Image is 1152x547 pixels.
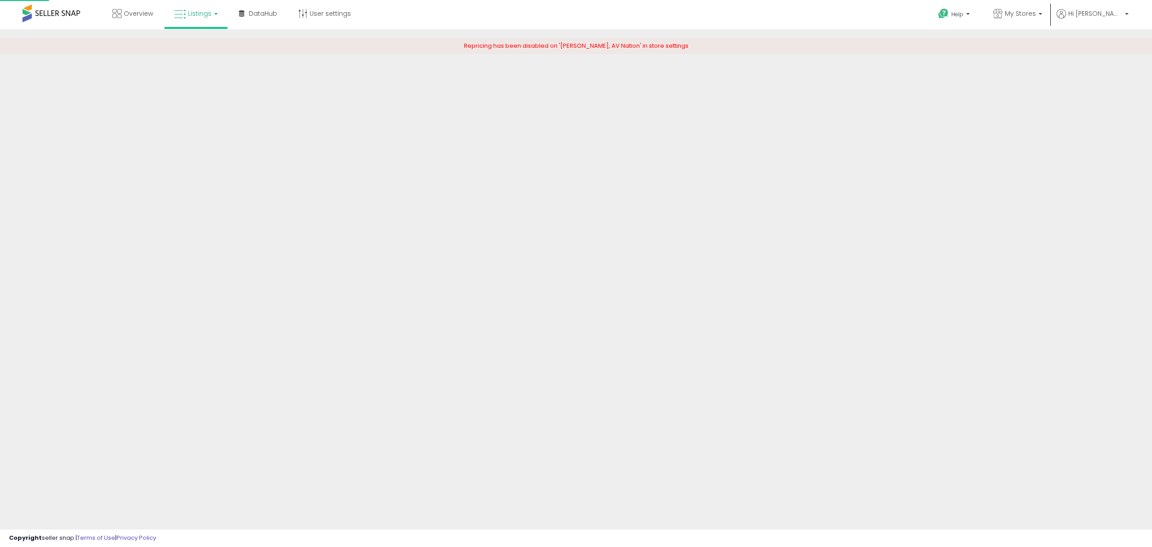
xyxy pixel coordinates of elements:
span: My Stores [1005,9,1036,18]
span: DataHub [249,9,277,18]
span: Hi [PERSON_NAME] [1068,9,1122,18]
span: Repricing has been disabled on '[PERSON_NAME], AV Nation' in store settings [464,41,688,50]
span: Overview [124,9,153,18]
a: Help [931,1,979,29]
span: Listings [188,9,211,18]
i: Get Help [938,8,949,19]
span: Help [951,10,963,18]
a: Hi [PERSON_NAME] [1057,9,1129,29]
